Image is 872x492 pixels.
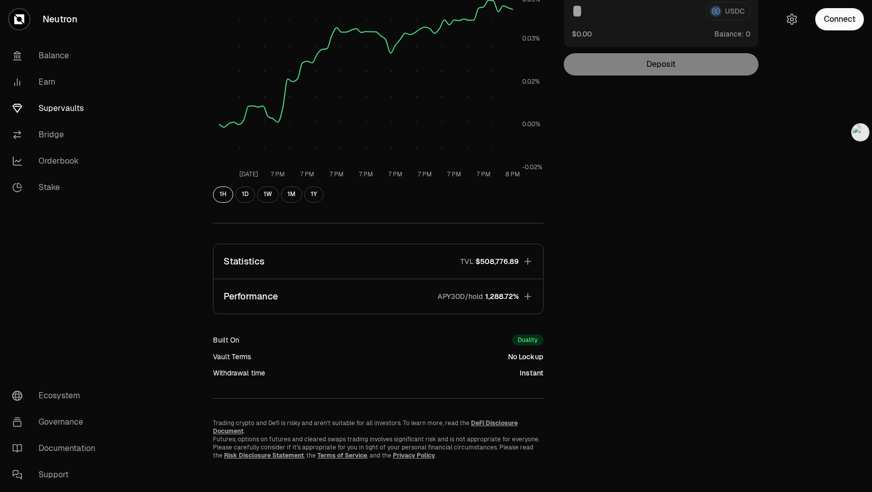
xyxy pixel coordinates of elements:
a: Supervaults [4,95,110,122]
a: Privacy Policy [393,451,435,460]
tspan: 7 PM [300,170,314,178]
button: 1Y [304,186,323,203]
div: Vault Terms [213,352,251,362]
button: 1H [213,186,233,203]
p: TVL [460,256,474,267]
tspan: 7 PM [477,170,491,178]
tspan: 0.02% [522,78,540,86]
div: Withdrawal time [213,368,265,378]
p: APY30D/hold [438,291,483,301]
a: DeFi Disclosure Document [213,419,518,435]
button: 1W [257,186,279,203]
span: 1,288.72% [485,291,519,301]
div: No Lockup [508,352,543,362]
tspan: 0.03% [522,34,540,43]
tspan: 8 PM [505,170,520,178]
a: Stake [4,174,110,201]
a: Support [4,462,110,488]
button: 1M [281,186,302,203]
p: Futures, options on futures and cleared swaps trading involves significant risk and is not approp... [213,435,543,460]
p: Trading crypto and Defi is risky and aren't suitable for all investors. To learn more, read the . [213,419,543,435]
a: Orderbook [4,148,110,174]
tspan: 7 PM [330,170,344,178]
button: 1D [235,186,255,203]
tspan: -0.02% [522,163,542,171]
a: Ecosystem [4,383,110,409]
a: Bridge [4,122,110,148]
p: Statistics [224,254,265,269]
a: Documentation [4,435,110,462]
tspan: 7 PM [447,170,461,178]
a: Balance [4,43,110,69]
div: Built On [213,335,239,345]
p: Performance [224,289,278,304]
a: Earn [4,69,110,95]
span: $508,776.89 [476,256,519,267]
button: $0.00 [572,28,592,39]
tspan: 7 PM [271,170,285,178]
div: Duality [512,334,543,346]
a: Terms of Service [317,451,367,460]
a: Risk Disclosure Statement [224,451,304,460]
div: Instant [520,368,543,378]
a: Governance [4,409,110,435]
button: StatisticsTVL$508,776.89 [213,244,543,279]
tspan: 0.00% [522,120,540,128]
tspan: 7 PM [388,170,403,178]
tspan: [DATE] [239,170,258,178]
button: Connect [815,8,864,30]
span: Balance: [714,29,744,39]
tspan: 7 PM [418,170,432,178]
tspan: 7 PM [359,170,373,178]
button: PerformanceAPY30D/hold1,288.72% [213,279,543,314]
